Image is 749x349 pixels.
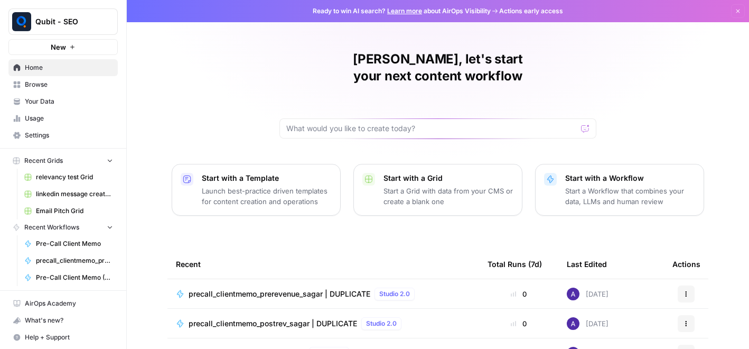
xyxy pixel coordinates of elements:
h1: [PERSON_NAME], let's start your next content workflow [279,51,596,85]
span: linkedin message creator [PERSON_NAME] [36,189,113,199]
span: Actions early access [499,6,563,16]
p: Start with a Grid [383,173,513,183]
a: Browse [8,76,118,93]
button: Workspace: Qubit - SEO [8,8,118,35]
button: Start with a TemplateLaunch best-practice driven templates for content creation and operations [172,164,341,216]
div: [DATE] [567,317,608,330]
span: Recent Grids [24,156,63,166]
p: Start a Workflow that combines your data, LLMs and human review [565,186,695,207]
span: Usage [25,114,113,123]
a: Home [8,59,118,76]
a: linkedin message creator [PERSON_NAME] [20,186,118,203]
span: Pre-Call Client Memo (Dupilcate) [36,273,113,282]
div: What's new? [9,313,117,328]
span: Recent Workflows [24,223,79,232]
a: precall_clientmemo_prerevenue_sagar [20,252,118,269]
span: precall_clientmemo_prerevenue_sagar | DUPLICATE [189,289,370,299]
span: Studio 2.0 [366,319,397,328]
button: Help + Support [8,329,118,346]
span: Studio 2.0 [379,289,410,299]
div: Recent [176,250,471,279]
div: [DATE] [567,288,608,300]
button: New [8,39,118,55]
button: Start with a WorkflowStart a Workflow that combines your data, LLMs and human review [535,164,704,216]
span: Email Pitch Grid [36,206,113,216]
img: Qubit - SEO Logo [12,12,31,31]
p: Launch best-practice driven templates for content creation and operations [202,186,332,207]
span: Browse [25,80,113,89]
a: relevancy test Grid [20,169,118,186]
a: Your Data [8,93,118,110]
div: Total Runs (7d) [488,250,542,279]
span: New [51,42,66,52]
p: Start with a Workflow [565,173,695,183]
a: Email Pitch Grid [20,203,118,219]
a: Settings [8,127,118,144]
div: 0 [488,289,550,299]
a: Pre-Call Client Memo [20,235,118,252]
span: precall_clientmemo_prerevenue_sagar [36,256,113,265]
span: Pre-Call Client Memo [36,239,113,249]
a: Pre-Call Client Memo (Dupilcate) [20,269,118,286]
a: Learn more [387,7,422,15]
button: What's new? [8,312,118,329]
div: Last Edited [567,250,607,279]
a: precall_clientmemo_prerevenue_sagar | DUPLICATEStudio 2.0 [176,288,471,300]
input: What would you like to create today? [286,123,577,134]
span: relevancy test Grid [36,172,113,182]
span: Qubit - SEO [35,16,99,27]
span: Home [25,63,113,72]
img: 9k00065gwucofwnqynuc2ggvah40 [567,317,579,330]
div: Actions [672,250,700,279]
span: AirOps Academy [25,299,113,308]
p: Start with a Template [202,173,332,183]
button: Recent Grids [8,153,118,169]
span: Help + Support [25,333,113,342]
span: Your Data [25,97,113,106]
p: Start a Grid with data from your CMS or create a blank one [383,186,513,207]
a: AirOps Academy [8,295,118,312]
div: 0 [488,318,550,329]
span: precall_clientmemo_postrev_sagar | DUPLICATE [189,318,357,329]
a: Usage [8,110,118,127]
button: Start with a GridStart a Grid with data from your CMS or create a blank one [353,164,522,216]
img: 9k00065gwucofwnqynuc2ggvah40 [567,288,579,300]
span: Settings [25,131,113,140]
button: Recent Workflows [8,219,118,235]
a: precall_clientmemo_postrev_sagar | DUPLICATEStudio 2.0 [176,317,471,330]
span: Ready to win AI search? about AirOps Visibility [313,6,491,16]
